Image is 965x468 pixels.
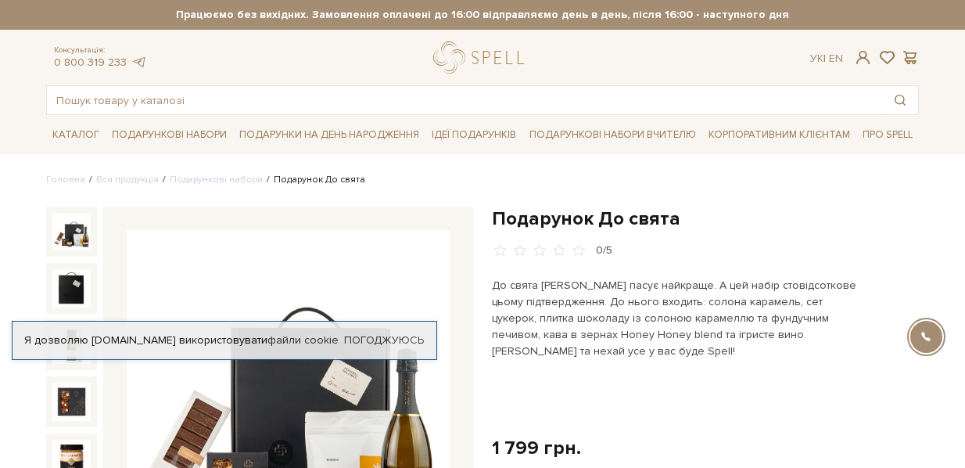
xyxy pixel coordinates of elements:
a: En [829,52,843,65]
button: Пошук товару у каталозі [882,86,918,114]
h1: Подарунок До свята [492,207,919,231]
div: 1 799 грн. [492,436,581,460]
a: файли cookie [267,333,339,347]
li: Подарунок До свята [263,173,365,187]
strong: Працюємо без вихідних. Замовлення оплачені до 16:00 відправляємо день в день, після 16:00 - насту... [46,8,919,22]
input: Пошук товару у каталозі [47,86,882,114]
a: Подарункові набори [106,123,233,147]
a: Ідеї подарунків [425,123,522,147]
a: Погоджуюсь [344,333,424,347]
a: Вся продукція [96,174,159,185]
a: Подарункові набори Вчителю [523,121,702,148]
span: | [823,52,826,65]
a: Подарункові набори [170,174,263,185]
p: До свята [PERSON_NAME] пасує найкраще. А цей набір стовідсоткове цьому підтвердження. До нього вх... [492,277,859,359]
div: Ук [810,52,843,66]
div: Я дозволяю [DOMAIN_NAME] використовувати [13,333,436,347]
div: 0/5 [596,243,612,258]
a: telegram [131,56,146,69]
a: Головна [46,174,85,185]
a: 0 800 319 233 [54,56,127,69]
a: Корпоративним клієнтам [702,123,856,147]
a: Каталог [46,123,106,147]
img: Подарунок До свята [52,383,91,421]
a: Подарунки на День народження [233,123,425,147]
a: logo [433,41,531,74]
img: Подарунок До свята [52,213,91,251]
span: Консультація: [54,45,146,56]
a: Про Spell [856,123,919,147]
img: Подарунок До свята [52,269,91,308]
